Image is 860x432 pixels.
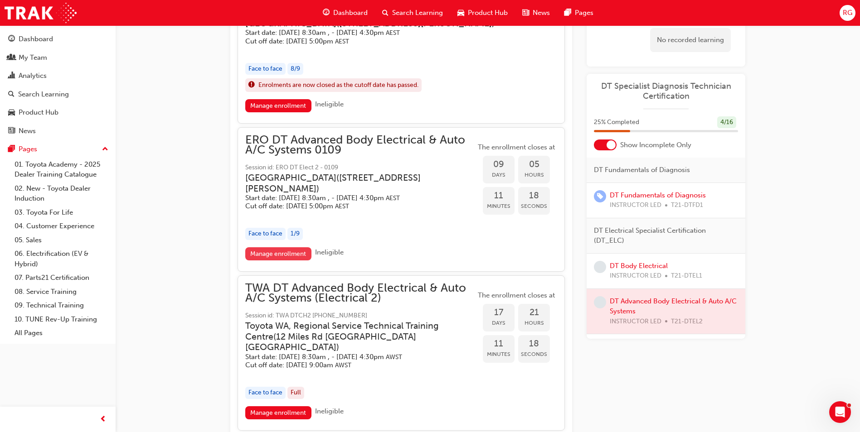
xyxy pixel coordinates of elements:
span: pages-icon [8,145,15,154]
span: 11 [483,191,515,201]
div: Face to face [245,228,286,240]
span: Australian Eastern Standard Time AEST [386,194,400,202]
a: 09. Technical Training [11,298,112,312]
span: 11 [483,339,515,349]
span: exclaim-icon [248,79,255,91]
a: 06. Electrification (EV & Hybrid) [11,247,112,271]
span: The enrollment closes at [476,142,557,153]
span: Seconds [518,349,550,360]
a: pages-iconPages [557,4,601,22]
span: Product Hub [468,8,508,18]
a: Product Hub [4,104,112,121]
span: ERO DT Advanced Body Electrical & Auto A/C Systems 0109 [245,135,476,155]
span: Search Learning [392,8,443,18]
span: learningRecordVerb_NONE-icon [594,261,606,273]
a: DT Body Electrical [610,262,668,270]
span: guage-icon [323,7,330,19]
span: 21 [518,307,550,318]
a: Manage enrollment [245,247,311,260]
span: INSTRUCTOR LED [610,271,661,281]
span: Minutes [483,349,515,360]
h3: [GEOGRAPHIC_DATA] ( [STREET_ADDRESS][PERSON_NAME] ) [245,173,461,194]
span: TWA DT Advanced Body Electrical & Auto A/C Systems (Electrical 2) [245,283,476,303]
h3: Toyota WA, Regional Service Technical Training Centre ( 12 Miles Rd [GEOGRAPHIC_DATA] [GEOGRAPHIC... [245,321,461,352]
span: Australian Eastern Standard Time AEST [335,202,349,210]
a: Analytics [4,67,112,84]
a: 04. Customer Experience [11,219,112,233]
a: guage-iconDashboard [316,4,375,22]
span: Australian Western Standard Time AWST [335,361,351,369]
button: Pages [4,141,112,158]
a: Search Learning [4,86,112,103]
span: DT Fundamentals of Diagnosis [594,165,690,175]
div: News [19,126,36,136]
span: T21-DTFD1 [671,200,703,211]
h5: Start date: [DATE] 8:30am , - [DATE] 4:30pm [245,194,461,202]
div: No recorded learning [650,28,731,52]
button: TWA DT Advanced Body Electrical & Auto A/C Systems (Electrical 2)Session id: TWA DTCH2 [PHONE_NUM... [245,283,557,423]
span: 17 [483,307,515,318]
a: All Pages [11,326,112,340]
span: Session id: TWA DTCH2 [PHONE_NUMBER] [245,311,476,321]
span: 09 [483,159,515,170]
span: prev-icon [100,414,107,425]
div: Pages [19,144,37,154]
span: 18 [518,191,550,201]
span: Australian Western Standard Time AWST [386,353,402,361]
h5: Cut off date: [DATE] 9:00am [245,361,461,370]
span: T21-DTEL1 [671,271,702,281]
span: Hours [518,318,550,328]
a: Dashboard [4,31,112,48]
h5: Cut off date: [DATE] 5:00pm [245,37,543,46]
span: Hours [518,170,550,180]
span: news-icon [522,7,529,19]
span: news-icon [8,127,15,135]
span: News [533,8,550,18]
span: learningRecordVerb_NONE-icon [594,296,606,308]
a: Trak [5,3,77,23]
div: 4 / 16 [717,116,736,129]
a: 02. New - Toyota Dealer Induction [11,182,112,206]
h5: Cut off date: [DATE] 5:00pm [245,202,461,211]
span: Show Incomplete Only [620,140,691,150]
div: 8 / 9 [287,63,303,75]
a: 10. TUNE Rev-Up Training [11,312,112,326]
span: Australian Eastern Standard Time AEST [386,29,400,37]
span: INSTRUCTOR LED [610,200,661,211]
a: Manage enrollment [245,99,311,112]
span: learningRecordVerb_ENROLL-icon [594,190,606,202]
span: up-icon [102,144,108,155]
div: Dashboard [19,34,53,44]
span: Session id: ERO DT Elect 2 - 0109 [245,163,476,173]
div: Analytics [19,71,47,81]
a: news-iconNews [515,4,557,22]
span: Pages [575,8,593,18]
span: Seconds [518,201,550,211]
a: DT Specialist Diagnosis Technician Certification [594,81,738,101]
a: 01. Toyota Academy - 2025 Dealer Training Catalogue [11,158,112,182]
div: Product Hub [19,107,58,118]
span: pages-icon [564,7,571,19]
a: 08. Service Training [11,285,112,299]
span: Days [483,170,515,180]
h5: Start date: [DATE] 8:30am , - [DATE] 4:30pm [245,353,461,361]
span: Dashboard [333,8,368,18]
span: The enrollment closes at [476,290,557,301]
span: Enrolments are now closed as the cutoff date has passed. [258,80,418,91]
div: My Team [19,53,47,63]
a: 07. Parts21 Certification [11,271,112,285]
span: Ineligible [315,100,344,108]
button: RG [840,5,855,21]
span: RG [843,8,852,18]
div: Face to face [245,387,286,399]
a: 05. Sales [11,233,112,247]
span: Minutes [483,201,515,211]
h5: Start date: [DATE] 8:30am , - [DATE] 4:30pm [245,29,543,37]
span: 25 % Completed [594,117,639,128]
span: search-icon [8,91,15,99]
a: car-iconProduct Hub [450,4,515,22]
button: DashboardMy TeamAnalyticsSearch LearningProduct HubNews [4,29,112,141]
div: Search Learning [18,89,69,100]
div: 1 / 9 [287,228,303,240]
